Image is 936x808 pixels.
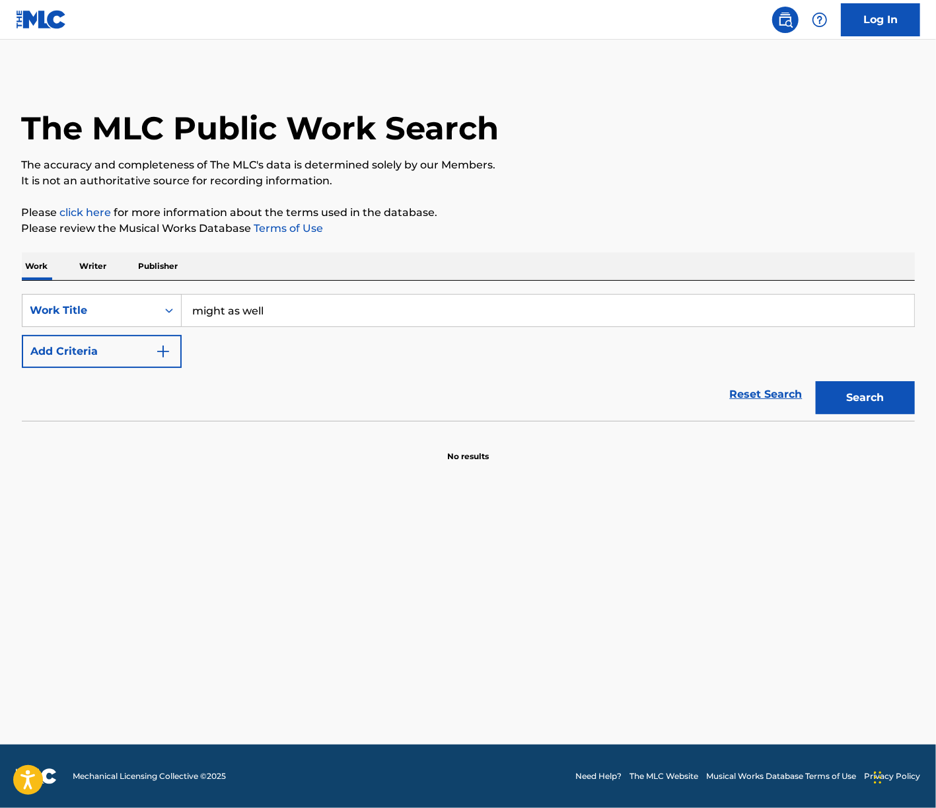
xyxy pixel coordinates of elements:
[16,10,67,29] img: MLC Logo
[73,770,226,782] span: Mechanical Licensing Collective © 2025
[22,173,915,189] p: It is not an authoritative source for recording information.
[706,770,856,782] a: Musical Works Database Terms of Use
[777,12,793,28] img: search
[252,222,324,235] a: Terms of Use
[723,380,809,409] a: Reset Search
[575,770,622,782] a: Need Help?
[864,770,920,782] a: Privacy Policy
[630,770,698,782] a: The MLC Website
[22,294,915,421] form: Search Form
[812,12,828,28] img: help
[22,221,915,237] p: Please review the Musical Works Database
[816,381,915,414] button: Search
[30,303,149,318] div: Work Title
[841,3,920,36] a: Log In
[447,435,489,462] p: No results
[22,252,52,280] p: Work
[772,7,799,33] a: Public Search
[22,205,915,221] p: Please for more information about the terms used in the database.
[135,252,182,280] p: Publisher
[22,335,182,368] button: Add Criteria
[76,252,111,280] p: Writer
[874,758,882,797] div: Drag
[22,108,499,148] h1: The MLC Public Work Search
[155,344,171,359] img: 9d2ae6d4665cec9f34b9.svg
[16,768,57,784] img: logo
[60,206,112,219] a: click here
[22,157,915,173] p: The accuracy and completeness of The MLC's data is determined solely by our Members.
[807,7,833,33] div: Help
[870,745,936,808] iframe: Chat Widget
